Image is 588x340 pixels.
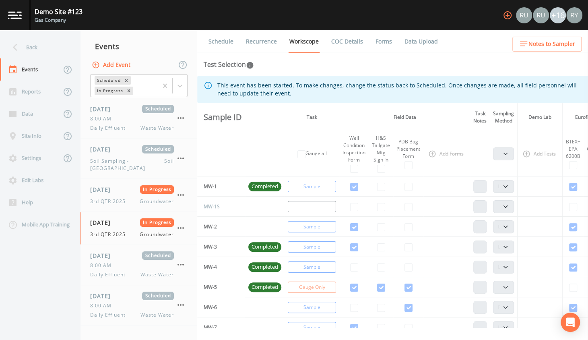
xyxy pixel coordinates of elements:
span: Completed [248,182,281,191]
span: Groundwater [140,198,174,205]
span: Scheduled [142,292,174,300]
span: Soil Sampling - [GEOGRAPHIC_DATA] [90,158,164,172]
span: 8:00 AM [90,302,116,309]
th: Task [285,103,339,131]
span: Daily Effluent [90,271,130,278]
div: Events [80,36,197,56]
span: [DATE] [90,292,116,300]
td: MW-2 [197,217,245,237]
span: Notes to Sampler [528,39,575,49]
td: MW-4 [197,257,245,277]
a: [DATE]Scheduled8:00 AMDaily EffluentWaste Water [80,245,197,285]
span: In Progress [140,218,174,227]
th: Demo Lab [518,103,563,131]
span: Waste Water [140,311,174,319]
span: 3rd QTR 2025 [90,231,130,238]
a: Recurrence [245,30,278,53]
span: Soil [164,158,174,172]
button: Add Event [90,58,134,73]
td: MW-1S [197,197,245,217]
div: Well Condition Inspection Form [342,135,365,164]
span: [DATE] [90,218,116,227]
label: Gauge all [305,150,327,157]
img: 74011e16f3e6c44d71e932ff353bdc03 [566,7,582,23]
span: [DATE] [90,251,116,260]
span: Scheduled [142,105,174,113]
div: Russell Schindler [532,7,549,23]
th: Sampling Method [490,103,518,131]
div: Russell Schindler [516,7,532,23]
div: In Progress [95,87,124,95]
div: This event has been started. To make changes, change the status back to Scheduled. Once changes a... [217,78,582,101]
img: logo [8,11,22,19]
span: Completed [248,263,281,271]
div: Scheduled [95,76,122,85]
svg: In this section you'll be able to select the analytical test to run, based on the media type, and... [246,61,254,69]
a: Data Upload [403,30,439,53]
span: Waste Water [140,124,174,132]
div: +16 [550,7,566,23]
span: Daily Effluent [90,124,130,132]
span: In Progress [140,185,174,194]
div: Open Intercom Messenger [561,313,580,332]
img: a5c06d64ce99e847b6841ccd0307af82 [516,7,532,23]
span: 8:00 AM [90,115,116,122]
div: Gas Company [35,17,83,24]
td: MW-5 [197,277,245,297]
button: Notes to Sampler [512,37,582,52]
span: Scheduled [142,145,174,153]
td: MW-7 [197,317,245,338]
a: Workscope [288,30,320,53]
div: BTEX+ EPA 6200B [566,138,580,160]
div: Remove In Progress [124,87,133,95]
span: [DATE] [90,105,116,113]
th: Field Data [339,103,470,131]
img: 87da16f8fb5521bff2dfdbd7bbd6e211 [533,7,549,23]
div: H&S Tailgate Mtg Sign In [372,135,390,164]
td: MW-6 [197,297,245,317]
div: Remove Scheduled [122,76,131,85]
span: Scheduled [142,251,174,260]
span: [DATE] [90,145,116,153]
a: [DATE]In Progress3rd QTR 2025Groundwater [80,179,197,212]
span: Completed [248,243,281,251]
span: Groundwater [140,231,174,238]
span: Completed [248,283,281,291]
span: 8:00 AM [90,262,116,269]
span: 3rd QTR 2025 [90,198,130,205]
a: COC Details [330,30,364,53]
a: [DATE]Scheduled8:00 AMDaily EffluentWaste Water [80,285,197,325]
a: [DATE]Scheduled8:00 AMDaily EffluentWaste Water [80,98,197,139]
a: Forms [374,30,393,53]
td: MW-3 [197,237,245,257]
a: Schedule [207,30,235,53]
div: Demo Site #123 [35,7,83,17]
a: [DATE]In Progress3rd QTR 2025Groundwater [80,212,197,245]
div: PDB Bag Placement Form [396,138,420,160]
span: Daily Effluent [90,311,130,319]
th: Task Notes [470,103,490,131]
th: Sample ID [197,103,245,131]
span: Waste Water [140,271,174,278]
span: [DATE] [90,185,116,194]
td: MW-1 [197,176,245,197]
div: Test Selection [204,60,254,69]
a: [DATE]ScheduledSoil Sampling - [GEOGRAPHIC_DATA]Soil [80,139,197,179]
